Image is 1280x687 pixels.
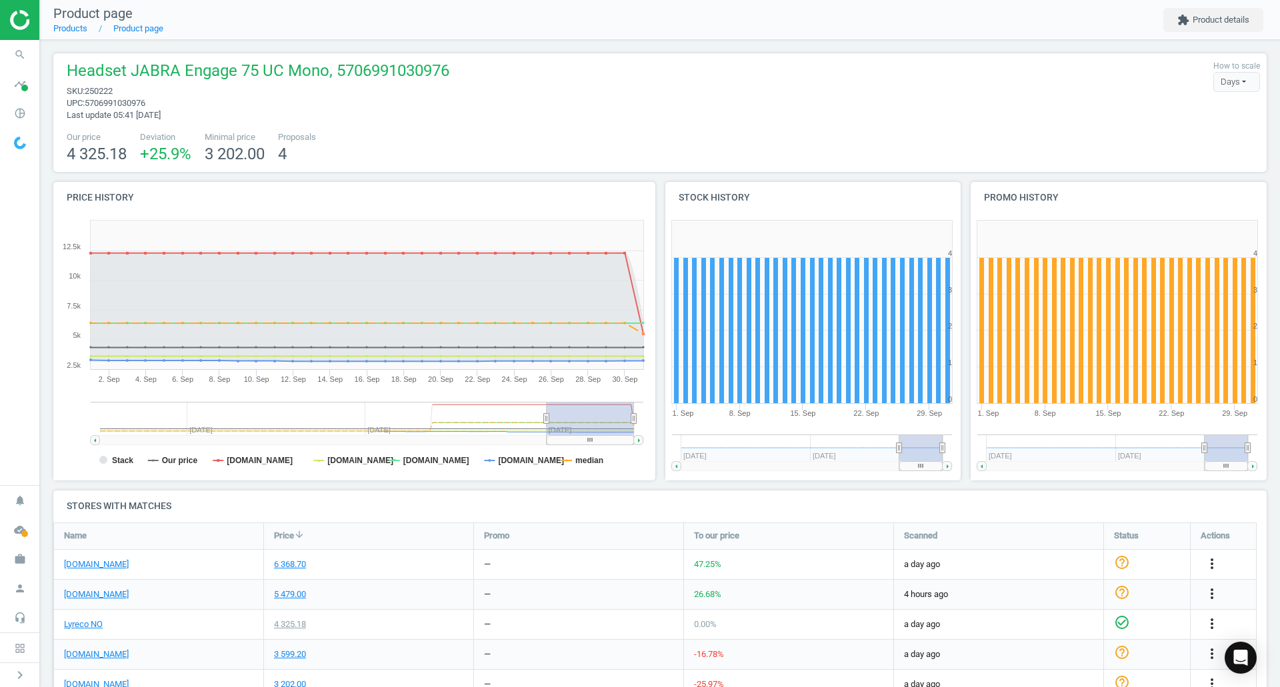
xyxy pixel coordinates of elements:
[209,375,231,383] tspan: 8. Sep
[1213,61,1260,72] label: How to scale
[575,456,603,465] tspan: median
[694,589,721,599] span: 26.68 %
[53,490,1267,522] h4: Stores with matches
[281,375,306,383] tspan: 12. Sep
[227,456,293,465] tspan: [DOMAIN_NAME]
[502,375,527,383] tspan: 24. Sep
[274,530,294,542] span: Price
[947,286,951,294] text: 3
[947,358,951,366] text: 1
[428,375,453,383] tspan: 20. Sep
[85,98,145,108] span: 5706991030976
[67,98,85,108] span: upc :
[1204,586,1220,603] button: more_vert
[1253,249,1257,257] text: 4
[391,375,417,383] tspan: 18. Sep
[539,375,564,383] tspan: 26. Sep
[904,618,1093,630] span: a day ago
[1253,322,1257,330] text: 2
[1159,409,1185,417] tspan: 22. Sep
[1253,358,1257,366] text: 1
[7,576,33,601] i: person
[7,488,33,513] i: notifications
[317,375,343,383] tspan: 14. Sep
[1114,530,1139,542] span: Status
[612,375,637,383] tspan: 30. Sep
[1213,72,1260,92] div: Days
[67,145,127,163] span: 4 325.18
[140,145,191,163] span: +25.9 %
[274,648,306,660] div: 3 599.20
[947,395,951,403] text: 0
[484,648,491,660] div: —
[53,23,87,33] a: Products
[917,409,942,417] tspan: 29. Sep
[484,588,491,600] div: —
[498,456,564,465] tspan: [DOMAIN_NAME]
[971,182,1267,213] h4: Promo history
[7,546,33,572] i: work
[85,86,113,96] span: 250222
[7,101,33,126] i: pie_chart_outlined
[12,667,28,683] i: chevron_right
[947,322,951,330] text: 2
[1096,409,1121,417] tspan: 15. Sep
[10,10,105,30] img: ajHJNr6hYgQAAAAASUVORK5CYII=
[1204,586,1220,602] i: more_vert
[278,145,287,163] span: 4
[69,272,81,280] text: 10k
[67,131,127,143] span: Our price
[53,182,655,213] h4: Price history
[67,302,81,310] text: 7.5k
[1253,395,1257,403] text: 0
[172,375,193,383] tspan: 6. Sep
[1204,646,1220,662] i: more_vert
[99,375,120,383] tspan: 2. Sep
[904,530,937,542] span: Scanned
[947,249,951,257] text: 4
[7,71,33,97] i: timeline
[64,588,129,600] a: [DOMAIN_NAME]
[205,145,265,163] span: 3 202.00
[140,131,191,143] span: Deviation
[1204,616,1220,633] button: more_vert
[904,588,1093,600] span: 4 hours ago
[355,375,380,383] tspan: 16. Sep
[64,648,129,660] a: [DOMAIN_NAME]
[484,558,491,570] div: —
[484,530,509,542] span: Promo
[274,618,306,630] div: 4 325.18
[694,619,717,629] span: 0.00 %
[64,530,87,542] span: Name
[14,137,26,149] img: wGWNvw8QSZomAAAAABJRU5ErkJggg==
[1204,616,1220,632] i: more_vert
[113,23,163,33] a: Product page
[403,456,469,465] tspan: [DOMAIN_NAME]
[67,86,85,96] span: sku :
[53,5,133,21] span: Product page
[294,529,305,540] i: arrow_downward
[64,618,103,630] a: Lyreco NO
[1163,8,1263,32] button: extensionProduct details
[7,42,33,67] i: search
[244,375,269,383] tspan: 10. Sep
[73,331,81,339] text: 5k
[274,588,306,600] div: 5 479.00
[3,666,37,684] button: chevron_right
[465,375,490,383] tspan: 22. Sep
[904,558,1093,570] span: a day ago
[694,559,721,569] span: 47.25 %
[112,456,133,465] tspan: Stack
[904,648,1093,660] span: a day ago
[274,558,306,570] div: 6 368.70
[7,605,33,630] i: headset_mic
[63,243,81,251] text: 12.5k
[1222,409,1247,417] tspan: 29. Sep
[1114,584,1130,600] i: help_outline
[1114,614,1130,630] i: check_circle_outline
[7,517,33,542] i: cloud_done
[978,409,999,417] tspan: 1. Sep
[665,182,961,213] h4: Stock history
[1204,556,1220,572] i: more_vert
[67,60,449,85] span: Headset JABRA Engage 75 UC Mono, 5706991030976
